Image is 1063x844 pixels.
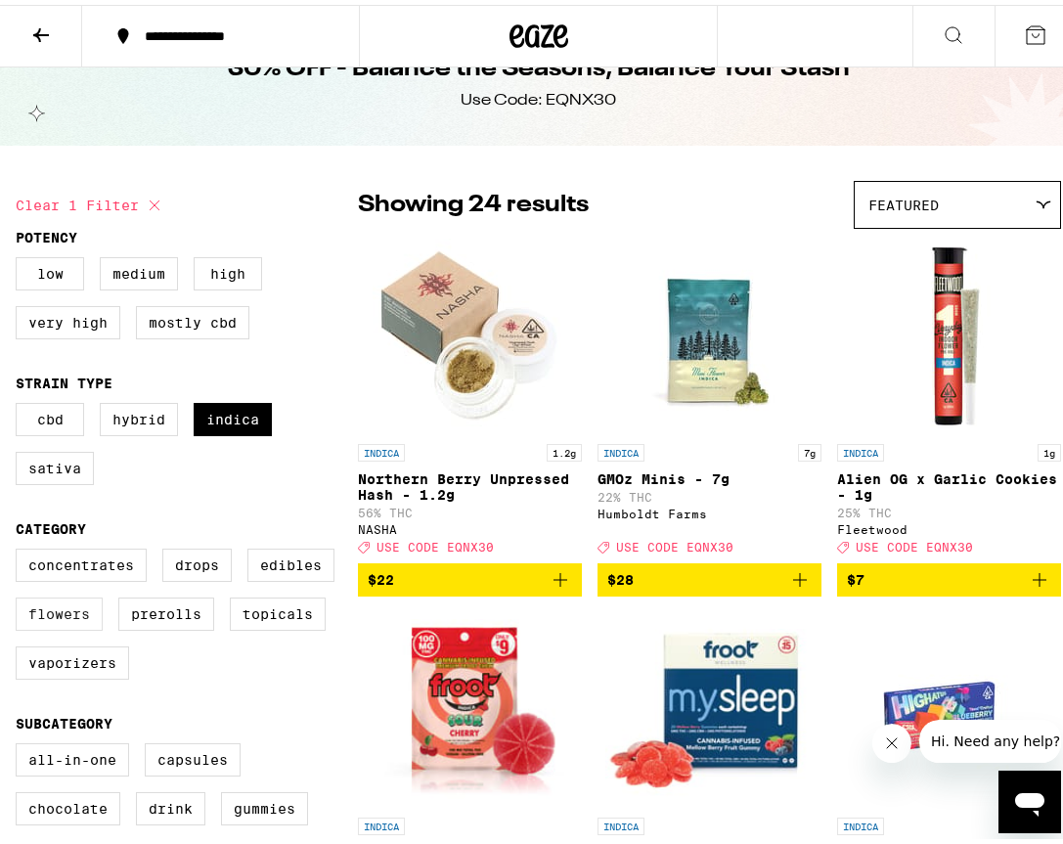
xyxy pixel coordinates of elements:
label: CBD [16,398,84,431]
label: Chocolate [16,787,120,821]
button: Add to bag [358,558,582,592]
button: Add to bag [837,558,1061,592]
iframe: Message from company [919,715,1061,758]
div: Use Code: EQNX30 [461,85,616,107]
iframe: Close message [872,719,911,758]
div: NASHA [358,518,582,531]
p: INDICA [358,813,405,830]
p: GMOz Minis - 7g [598,466,821,482]
label: Edibles [247,544,334,577]
img: Froot - Sour Cherry Gummy Single - 100mg [358,607,582,803]
span: Featured [868,193,939,208]
legend: Subcategory [16,711,112,727]
legend: Strain Type [16,371,112,386]
button: Clear 1 filter [16,176,166,225]
label: Drops [162,544,232,577]
iframe: Button to launch messaging window [998,766,1061,828]
label: Flowers [16,593,103,626]
label: Vaporizers [16,642,129,675]
a: Open page for Alien OG x Garlic Cookies - 1g from Fleetwood [837,234,1061,558]
p: Showing 24 results [358,184,589,217]
label: Topicals [230,593,326,626]
div: Humboldt Farms [598,503,821,515]
label: Drink [136,787,205,821]
label: High [194,252,262,286]
span: USE CODE EQNX30 [856,536,973,549]
p: INDICA [598,813,644,830]
label: Capsules [145,738,241,772]
h1: 30% OFF - Balance the Seasons, Balance Your Stash [228,48,850,81]
label: Low [16,252,84,286]
span: USE CODE EQNX30 [616,536,733,549]
button: Add to bag [598,558,821,592]
img: NASHA - Northern Berry Unpressed Hash - 1.2g [373,234,568,429]
p: Alien OG x Garlic Cookies - 1g [837,466,1061,498]
label: Prerolls [118,593,214,626]
label: All-In-One [16,738,129,772]
img: Humboldt Farms - GMOz Minis - 7g [612,234,808,429]
p: 1.2g [547,439,582,457]
p: 22% THC [598,486,821,499]
a: Open page for Northern Berry Unpressed Hash - 1.2g from NASHA [358,234,582,558]
span: $22 [368,567,394,583]
p: 7g [798,439,821,457]
img: Froot - M.Y. SLEEP 5:2:2 Gummies [605,607,814,803]
label: Very High [16,301,120,334]
label: Hybrid [100,398,178,431]
label: Gummies [221,787,308,821]
legend: Potency [16,225,77,241]
label: Sativa [16,447,94,480]
p: INDICA [837,813,884,830]
label: Medium [100,252,178,286]
legend: Category [16,516,86,532]
img: Highatus Powered by Cannabiotix - Blueberry 1:1:1 Gummies [852,607,1047,803]
label: Mostly CBD [136,301,249,334]
span: $28 [607,567,634,583]
p: INDICA [358,439,405,457]
p: 1g [1038,439,1061,457]
p: 25% THC [837,502,1061,514]
a: Open page for GMOz Minis - 7g from Humboldt Farms [598,234,821,558]
p: Northern Berry Unpressed Hash - 1.2g [358,466,582,498]
label: Indica [194,398,272,431]
span: USE CODE EQNX30 [376,536,494,549]
p: 56% THC [358,502,582,514]
div: Fleetwood [837,518,1061,531]
span: $7 [847,567,864,583]
label: Concentrates [16,544,147,577]
img: Fleetwood - Alien OG x Garlic Cookies - 1g [852,234,1047,429]
p: INDICA [598,439,644,457]
p: INDICA [837,439,884,457]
